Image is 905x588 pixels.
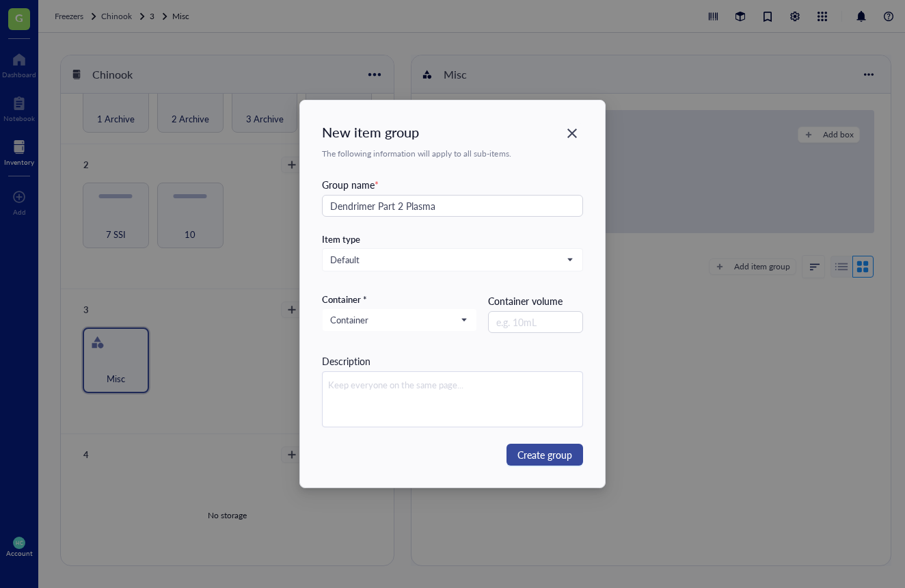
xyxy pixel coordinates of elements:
span: Close [561,125,583,142]
div: Item type [322,233,583,245]
span: Default [330,254,572,266]
div: New item group [322,122,583,142]
span: Create group [517,447,572,462]
div: The following information will apply to all sub-items. [322,147,583,161]
div: Container * [322,293,477,306]
button: Close [561,122,583,144]
span: Container [330,314,466,326]
input: e.g. 10mL [488,311,583,333]
button: Create group [506,444,583,466]
div: Group name [322,177,583,192]
input: What's the item? [322,195,583,217]
div: Description [322,353,370,369]
div: Container volume [488,293,583,308]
